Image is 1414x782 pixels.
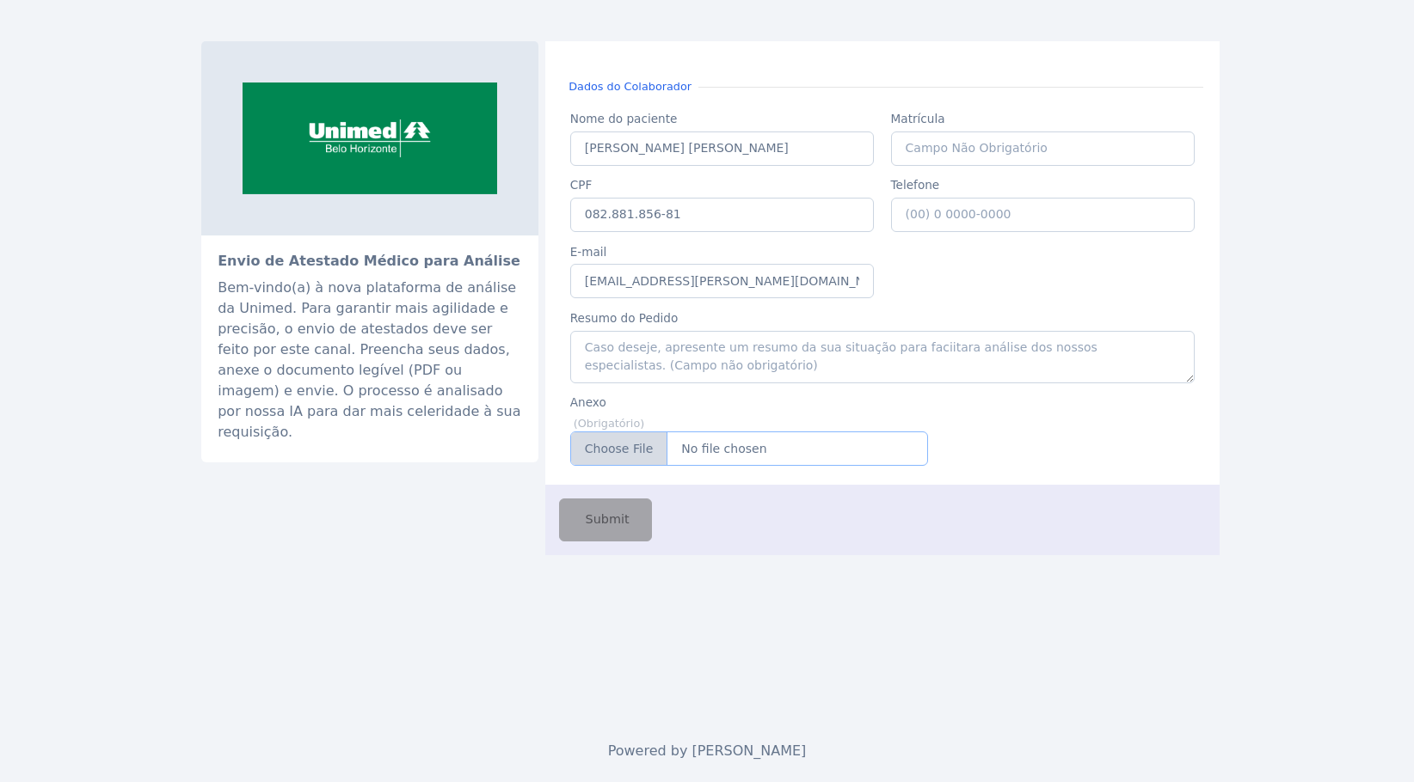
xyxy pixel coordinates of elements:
[201,41,538,235] img: sistemaocemg.coop.br-unimed-bh-e-eleita-a-melhor-empresa-de-planos-de-saude-do-brasil-giro-2.png
[218,252,522,271] h2: Envio de Atestado Médico para Análise
[570,243,875,260] label: E-mail
[891,198,1196,232] input: (00) 0 0000-0000
[570,264,875,298] input: nome.sobrenome@empresa.com
[891,131,1196,166] input: Campo Não Obrigatório
[570,431,928,466] input: Anexe-se aqui seu atestado (PDF ou Imagem)
[562,78,698,95] small: Dados do Colaborador
[891,176,1196,193] label: Telefone
[608,742,807,759] span: Powered by [PERSON_NAME]
[891,110,1196,127] label: Matrícula
[570,110,875,127] label: Nome do paciente
[570,309,1195,327] label: Resumo do Pedido
[570,131,875,166] input: Preencha aqui seu nome completo
[570,176,875,193] label: CPF
[574,417,644,430] small: (Obrigatório)
[570,198,875,232] input: 000.000.000-00
[570,394,928,411] label: Anexo
[218,278,522,443] div: Bem-vindo(a) à nova plataforma de análise da Unimed. Para garantir mais agilidade e precisão, o e...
